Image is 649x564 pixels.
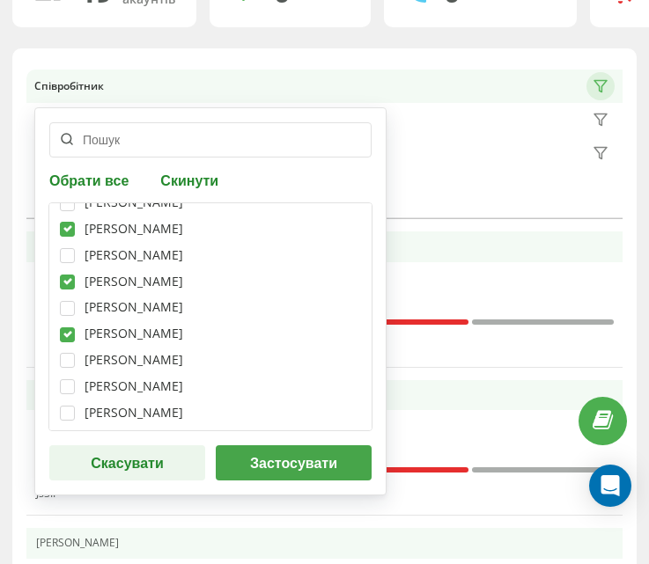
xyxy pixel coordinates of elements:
button: Застосувати [216,445,372,480]
div: [PERSON_NAME] [36,537,123,549]
div: Open Intercom Messenger [589,465,631,507]
div: Співробітник [34,80,104,92]
div: [PERSON_NAME] [85,379,183,394]
input: Пошук [49,122,372,157]
div: [PERSON_NAME] [85,353,183,368]
div: [PERSON_NAME] [85,300,183,315]
button: Обрати все [49,172,134,188]
div: [PERSON_NAME] [85,222,183,237]
div: [PERSON_NAME] [85,275,183,289]
div: [PERSON_NAME] [85,248,183,263]
button: Скасувати [49,445,205,480]
div: [PERSON_NAME] [85,406,183,421]
button: Скинути [155,172,224,188]
div: [PERSON_NAME] [85,326,183,341]
div: [PERSON_NAME] [85,195,183,210]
